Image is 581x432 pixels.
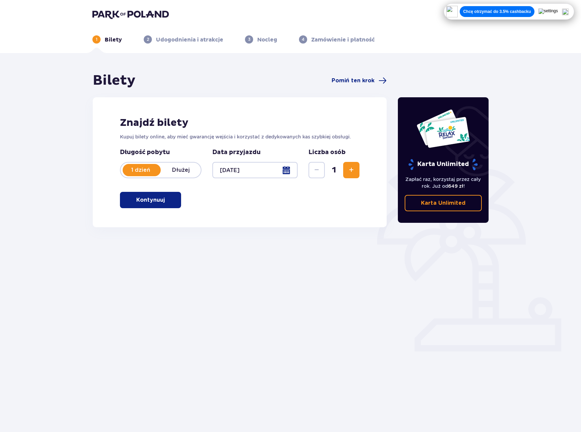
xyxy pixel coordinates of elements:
[299,35,375,44] div: 4Zamówienie i płatność
[93,72,136,89] h1: Bilety
[405,176,482,189] p: Zapłać raz, korzystaj przez cały rok. Już od !
[92,35,122,44] div: 1Bilety
[120,192,181,208] button: Kontynuuj
[343,162,359,178] button: Zwiększ
[212,148,261,156] p: Data przyjazdu
[408,159,478,170] p: Karta Unlimited
[302,36,304,43] p: 4
[257,36,277,44] p: Nocleg
[136,196,165,204] p: Kontynuuj
[405,195,482,211] a: Karta Unlimited
[309,162,325,178] button: Zmniejsz
[121,166,161,174] p: 1 dzień
[156,36,223,44] p: Udogodnienia i atrakcje
[245,35,277,44] div: 3Nocleg
[416,109,470,148] img: Dwie karty całoroczne do Suntago z napisem 'UNLIMITED RELAX', na białym tle z tropikalnymi liśćmi...
[120,133,359,140] p: Kupuj bilety online, aby mieć gwarancję wejścia i korzystać z dedykowanych kas szybkiej obsługi.
[311,36,375,44] p: Zamówienie i płatność
[96,36,98,43] p: 1
[248,36,250,43] p: 3
[147,36,149,43] p: 2
[421,199,465,207] p: Karta Unlimited
[309,148,346,156] p: Liczba osób
[120,148,201,156] p: Długość pobytu
[326,165,342,175] span: 1
[161,166,201,174] p: Dłużej
[92,10,169,19] img: Park of Poland logo
[448,183,463,189] span: 649 zł
[332,77,387,85] a: Pomiń ten krok
[332,77,374,84] span: Pomiń ten krok
[144,35,223,44] div: 2Udogodnienia i atrakcje
[120,116,359,129] h2: Znajdź bilety
[105,36,122,44] p: Bilety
